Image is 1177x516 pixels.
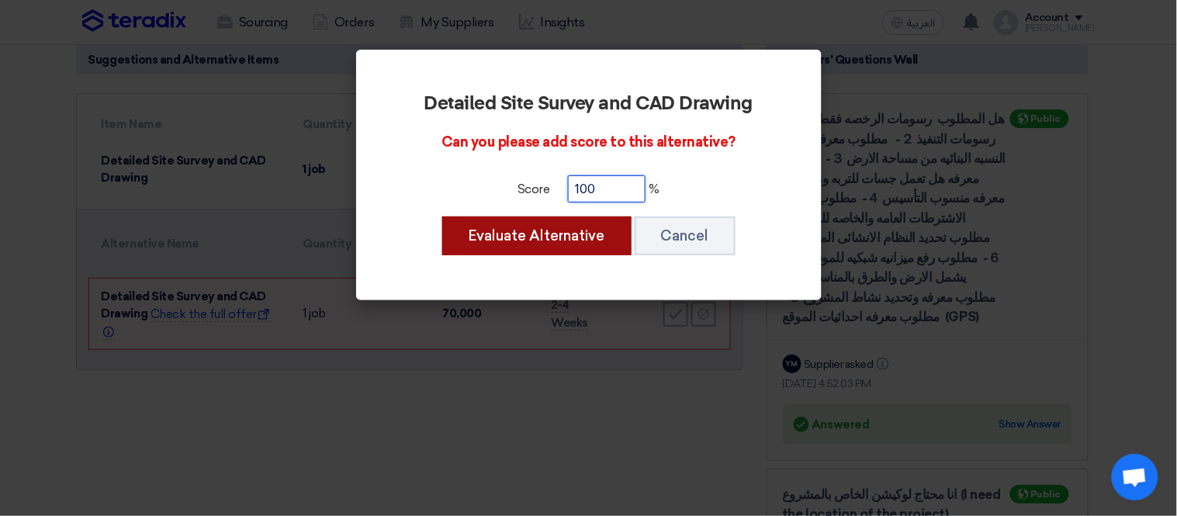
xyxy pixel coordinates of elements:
[400,175,778,203] div: %
[441,133,736,151] span: Can you please add score to this alternative?
[635,216,736,255] button: Cancel
[568,175,646,203] input: Please enter the technical evaluation for this alternative item...
[518,180,550,199] label: Score
[400,93,778,115] h2: Detailed Site Survey and CAD Drawing
[1112,454,1158,500] div: Open chat
[442,216,632,255] button: Evaluate Alternative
